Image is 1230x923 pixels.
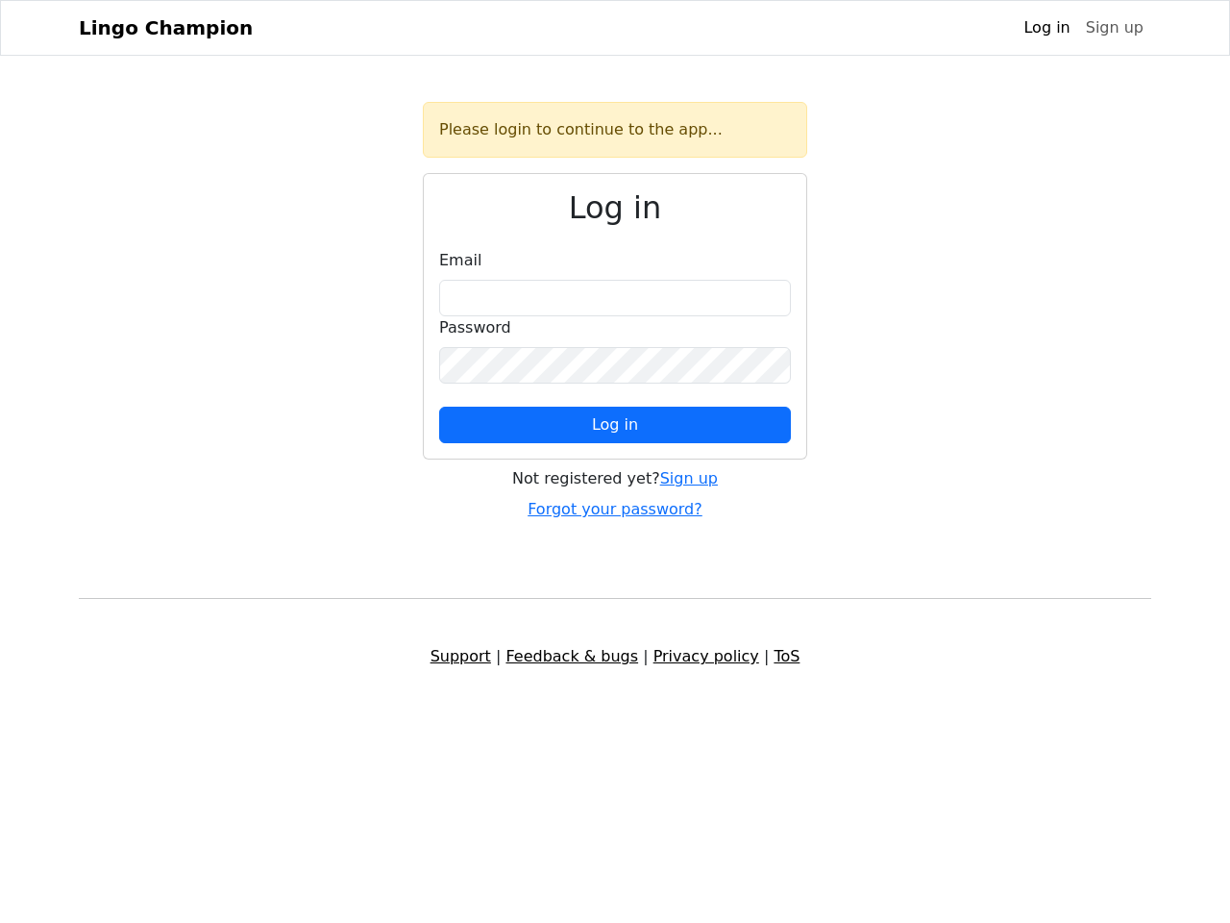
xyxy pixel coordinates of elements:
a: ToS [774,647,799,665]
a: Sign up [660,469,718,487]
label: Email [439,249,481,272]
div: Please login to continue to the app... [423,102,807,158]
a: Sign up [1078,9,1151,47]
span: Log in [592,415,638,434]
div: Not registered yet? [423,467,807,490]
div: | | | [67,645,1163,668]
a: Lingo Champion [79,9,253,47]
label: Password [439,316,511,339]
a: Log in [1016,9,1077,47]
h2: Log in [439,189,791,226]
a: Feedback & bugs [505,647,638,665]
button: Log in [439,407,791,443]
a: Support [430,647,491,665]
a: Privacy policy [653,647,759,665]
a: Forgot your password? [528,500,702,518]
